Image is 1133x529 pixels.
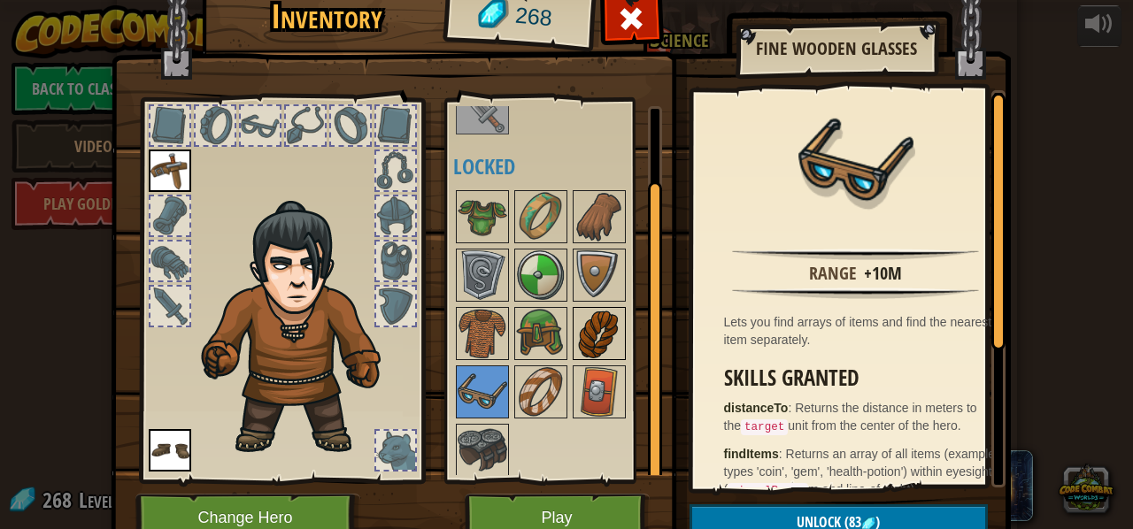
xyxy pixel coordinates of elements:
img: portrait.png [458,250,507,300]
div: Range [809,261,857,287]
img: hair_2.png [193,200,410,457]
img: hr.png [732,249,978,260]
img: portrait.png [458,367,507,417]
img: hr.png [732,287,978,299]
h3: Skills Granted [724,366,997,390]
img: portrait.png [516,309,566,358]
img: portrait.png [516,192,566,241]
img: portrait.png [574,250,624,300]
span: : [788,401,795,415]
img: portrait.png [149,429,191,471]
img: portrait.png [149,149,191,192]
img: portrait.png [574,192,624,241]
img: portrait.png [458,309,507,358]
img: portrait.png [574,309,624,358]
img: portrait.png [516,250,566,300]
div: Lets you find arrays of items and find the nearest item separately. [724,313,997,349]
img: portrait.png [458,192,507,241]
img: portrait.png [574,367,624,417]
h2: Fine Wooden Glasses [753,39,920,58]
img: portrait.png [458,83,507,133]
span: Returns the distance in meters to the unit from the center of the hero. [724,401,977,433]
img: portrait.png [798,103,913,218]
img: portrait.png [458,425,507,475]
code: visualRange [728,483,808,499]
h4: Locked [453,155,675,178]
strong: distanceTo [724,401,789,415]
div: +10m [864,261,902,287]
img: portrait.png [516,367,566,417]
span: Returns an array of all items (example types 'coin', 'gem', 'health-potion') within eyesight ( m ... [724,447,996,496]
strong: findItems [724,447,779,461]
code: target [741,419,788,435]
span: : [779,447,786,461]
